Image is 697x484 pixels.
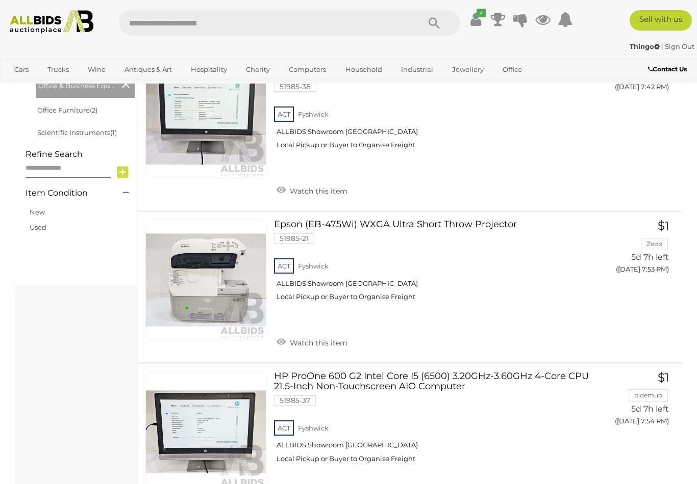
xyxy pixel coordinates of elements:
a: Watch this item [274,182,350,198]
span: Watch this item [287,338,347,347]
a: Office Furniture(2) [37,106,97,114]
a: Thingo [630,42,661,50]
a: Household [339,61,389,78]
a: Sports [8,78,42,95]
a: Contact Us [648,64,689,75]
span: | [661,42,663,50]
a: Sell with us [630,10,692,31]
a: Sign Out [665,42,694,50]
a: New [30,208,45,216]
a: Industrial [394,61,440,78]
img: Allbids.com.au [5,10,98,34]
i: ✔ [477,9,486,17]
a: Cars [8,61,35,78]
span: Watch this item [287,186,347,196]
a: Charity [239,61,277,78]
span: (1) [110,128,117,137]
span: $1 [658,370,669,385]
a: Watch this item [274,334,350,349]
a: Office [496,61,529,78]
a: HP ProOne 600 G2 Intel Core I5 (6500) 3.20GHz-3.60GHz 4-Core CPU 21.5-Inch Non-Touchscreen AIO Co... [282,371,584,471]
a: Epson (EB-475Wi) WXGA Ultra Short Throw Projector 51985-21 ACT Fyshwick ALLBIDS Showroom [GEOGRAP... [282,220,584,309]
a: Hospitality [184,61,234,78]
strong: Thingo [630,42,660,50]
button: Search [409,10,460,36]
a: HP ProOne 600 G2 Intel Core I5 (6500) 3.20GHz-3.60GHz 4-Core CPU 21.5-Inch Non-Touchscreen AIO Co... [282,58,584,157]
b: Contact Us [648,65,687,73]
a: Trucks [41,61,76,78]
a: Start bidding 5d 7h left ([DATE] 7:42 PM) [599,58,671,96]
a: Wine [81,61,112,78]
h4: Refine Search [26,150,135,159]
a: $1 bidemup 5d 7h left ([DATE] 7:54 PM) [599,371,671,431]
span: $1 [658,219,669,233]
span: (2) [90,106,97,114]
a: $1 Zebb 5d 7h left ([DATE] 7:53 PM) [599,220,671,279]
a: ✔ [468,10,483,29]
a: Jewellery [445,61,490,78]
a: Computers [282,61,333,78]
a: Antiques & Art [118,61,179,78]
a: Used [30,223,46,231]
a: [GEOGRAPHIC_DATA] [47,78,133,95]
span: Office & Business Equipment [38,77,115,92]
h4: Item Condition [26,189,108,198]
a: Scientific Instruments(1) [37,128,117,137]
